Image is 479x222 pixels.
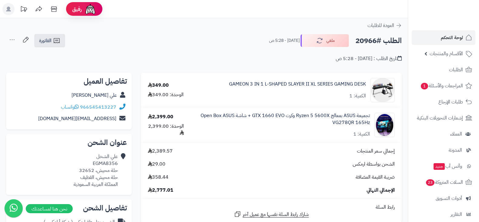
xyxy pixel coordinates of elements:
span: لوحة التحكم [441,33,463,42]
span: وآتس آب [433,162,462,170]
span: السلات المتروكة [425,178,463,187]
span: رفيق [72,5,82,13]
div: الكمية: 1 [349,92,366,99]
img: 1751484582-3-90x90.png [371,78,394,102]
div: 2,399.00 [148,113,173,120]
a: العملاء [412,127,475,141]
a: واتساب [61,103,79,111]
span: طلبات الإرجاع [438,98,463,106]
span: 1 [421,83,428,89]
span: شارك رابط السلة نفسها مع عميل آخر [243,211,309,218]
h2: عنوان الشحن [11,139,127,146]
a: وآتس آبجديد [412,159,475,173]
span: الأقسام والمنتجات [430,49,463,58]
a: إشعارات التحويلات البنكية [412,111,475,125]
span: 2,777.01 [148,187,173,194]
span: التقارير [451,210,462,219]
img: 1753203146-%D8%AA%D8%AC%D9%85%D9%8A%D8%B9%D8%A9%20ASUS-90x90.jpg [375,113,394,137]
div: 349.00 [148,82,169,89]
a: شارك رابط السلة نفسها مع عميل آخر [234,210,309,218]
a: تحديثات المنصة [16,3,31,17]
span: العملاء [450,130,462,138]
span: الطلبات [449,66,463,74]
a: 966545413227 [80,103,116,111]
a: التقارير [412,207,475,222]
a: لوحة التحكم [412,30,475,45]
span: الفاتورة [39,37,52,44]
a: السلات المتروكة23 [412,175,475,190]
a: المدونة [412,143,475,157]
span: 2,389.57 [148,148,173,155]
div: رابط السلة [143,204,399,211]
a: [EMAIL_ADDRESS][DOMAIN_NAME] [38,115,116,122]
span: إشعارات التحويلات البنكية [417,114,463,122]
small: [DATE] - 5:28 ص [269,38,300,44]
span: العودة للطلبات [368,22,394,29]
span: جديد [434,163,445,170]
span: أدوات التسويق [436,194,462,203]
div: علي الشخل EGMA8356 حلة محيش، 32652 حلة محيش، القطيف المملكة العربية السعودية [74,153,118,188]
span: 29.00 [148,161,165,168]
a: العودة للطلبات [368,22,402,29]
h2: الطلب #20966 [355,35,402,47]
span: 23 [426,179,434,186]
a: GAMEON 3 IN 1 L-SHAPED SLAYER II XL SERIES GAMING DESK [229,81,366,88]
span: ضريبة القيمة المضافة [356,174,395,181]
a: تجميعة ASUS بمعالج Ryzen 5 5600X وكرت GTX 1660 EVO + شاشة Open Box ASUS VG278QR 165Hz [198,112,370,126]
img: ai-face.png [84,3,96,15]
a: طلبات الإرجاع [412,95,475,109]
span: المدونة [449,146,462,154]
a: الفاتورة [34,34,65,47]
a: علي [PERSON_NAME] [72,92,117,99]
button: ملغي [301,34,349,47]
a: المراجعات والأسئلة1 [412,79,475,93]
span: الإجمالي النهائي [367,187,395,194]
div: الوحدة: 2,399.00 [148,123,184,137]
a: أدوات التسويق [412,191,475,206]
div: الكمية: 1 [353,131,370,138]
span: المراجعات والأسئلة [420,82,463,90]
div: الوحدة: 349.00 [148,91,184,98]
div: تاريخ الطلب : [DATE] - 5:28 ص [336,55,402,62]
span: الشحن بواسطة ارمكس [353,161,395,168]
span: إجمالي سعر المنتجات [357,148,395,155]
a: الطلبات [412,62,475,77]
h2: تفاصيل العميل [11,78,127,85]
span: 358.44 [148,174,168,181]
